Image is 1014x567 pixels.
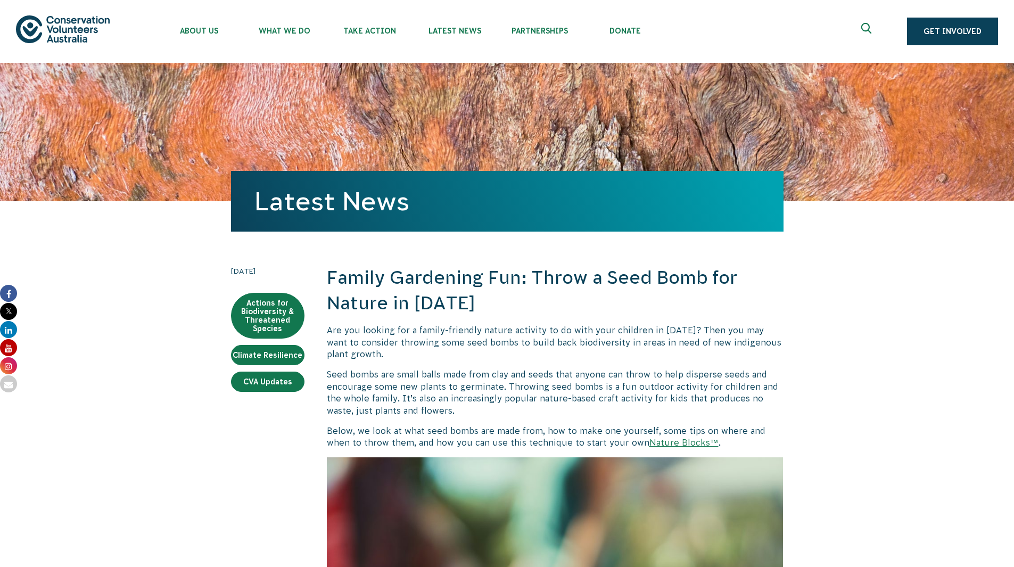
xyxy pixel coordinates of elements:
[861,23,875,40] span: Expand search box
[327,425,784,449] p: Below, we look at what seed bombs are made from, how to make one yourself, some tips on where and...
[231,345,304,365] a: Climate Resilience
[327,27,412,35] span: Take Action
[412,27,497,35] span: Latest News
[327,324,784,360] p: Are you looking for a family-friendly nature activity to do with your children in [DATE]? Then yo...
[231,293,304,339] a: Actions for Biodiversity & Threatened Species
[649,438,719,447] a: Nature Blocks™
[327,368,784,416] p: Seed bombs are small balls made from clay and seeds that anyone can throw to help disperse seeds ...
[231,265,304,277] time: [DATE]
[855,19,880,44] button: Expand search box Close search box
[327,265,784,316] h2: Family Gardening Fun: Throw a Seed Bomb for Nature in [DATE]
[231,372,304,392] a: CVA Updates
[907,18,998,45] a: Get Involved
[254,187,409,216] a: Latest News
[497,27,582,35] span: Partnerships
[16,15,110,43] img: logo.svg
[156,27,242,35] span: About Us
[242,27,327,35] span: What We Do
[582,27,667,35] span: Donate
